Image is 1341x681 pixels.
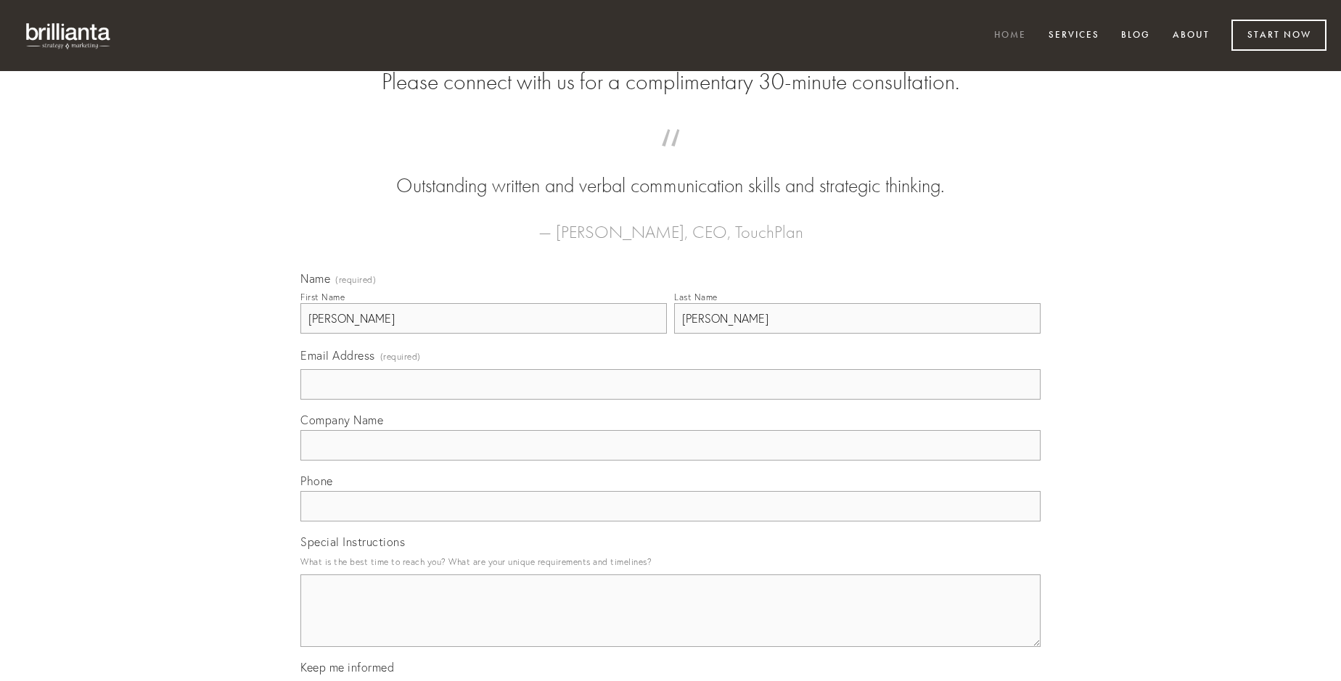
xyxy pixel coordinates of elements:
[300,68,1041,96] h2: Please connect with us for a complimentary 30-minute consultation.
[300,660,394,674] span: Keep me informed
[300,348,375,363] span: Email Address
[335,276,376,284] span: (required)
[15,15,123,57] img: brillianta - research, strategy, marketing
[300,552,1041,571] p: What is the best time to reach you? What are your unique requirements and timelines?
[300,413,383,427] span: Company Name
[1163,24,1219,48] a: About
[300,271,330,286] span: Name
[300,535,405,549] span: Special Instructions
[324,200,1017,247] figcaption: — [PERSON_NAME], CEO, TouchPlan
[985,24,1036,48] a: Home
[380,347,421,366] span: (required)
[1039,24,1109,48] a: Services
[300,474,333,488] span: Phone
[1231,20,1326,51] a: Start Now
[300,292,345,302] div: First Name
[324,144,1017,200] blockquote: Outstanding written and verbal communication skills and strategic thinking.
[1112,24,1160,48] a: Blog
[674,292,718,302] div: Last Name
[324,144,1017,172] span: “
